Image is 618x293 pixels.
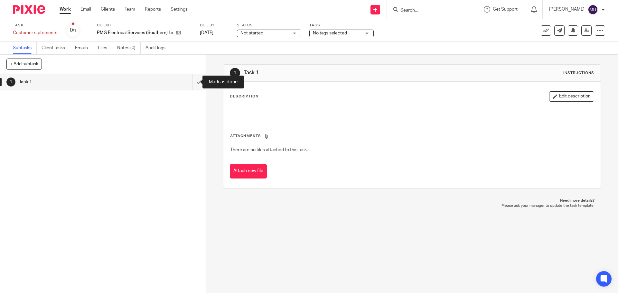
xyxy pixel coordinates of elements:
[42,42,70,54] a: Client tasks
[200,23,229,28] label: Due by
[230,164,267,179] button: Attach new file
[145,6,161,13] a: Reports
[563,70,594,76] div: Instructions
[13,42,37,54] a: Subtasks
[101,6,115,13] a: Clients
[229,203,594,208] p: Please ask your manager to update the task template.
[309,23,374,28] label: Tags
[237,23,301,28] label: Status
[145,42,170,54] a: Audit logs
[97,23,192,28] label: Client
[97,30,173,36] p: PMG Electrical Services (Southern) Limited
[6,78,15,87] div: 1
[230,68,240,78] div: 1
[230,134,261,138] span: Attachments
[73,29,76,32] small: /1
[230,148,308,152] span: There are no files attached to this task.
[19,77,130,87] h1: Task 1
[80,6,91,13] a: Email
[240,31,263,35] span: Not started
[313,31,347,35] span: No tags selected
[117,42,141,54] a: Notes (0)
[60,6,71,13] a: Work
[13,5,45,14] img: Pixie
[13,30,57,36] div: Customer statements
[98,42,112,54] a: Files
[400,8,458,14] input: Search
[230,94,258,99] p: Description
[549,6,585,13] p: [PERSON_NAME]
[13,23,57,28] label: Task
[229,198,594,203] p: Need more details?
[75,42,93,54] a: Emails
[493,7,518,12] span: Get Support
[70,27,76,34] div: 0
[200,31,213,35] span: [DATE]
[6,59,42,69] button: + Add subtask
[588,5,598,15] img: svg%3E
[171,6,188,13] a: Settings
[549,91,594,102] button: Edit description
[244,69,426,76] h1: Task 1
[125,6,135,13] a: Team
